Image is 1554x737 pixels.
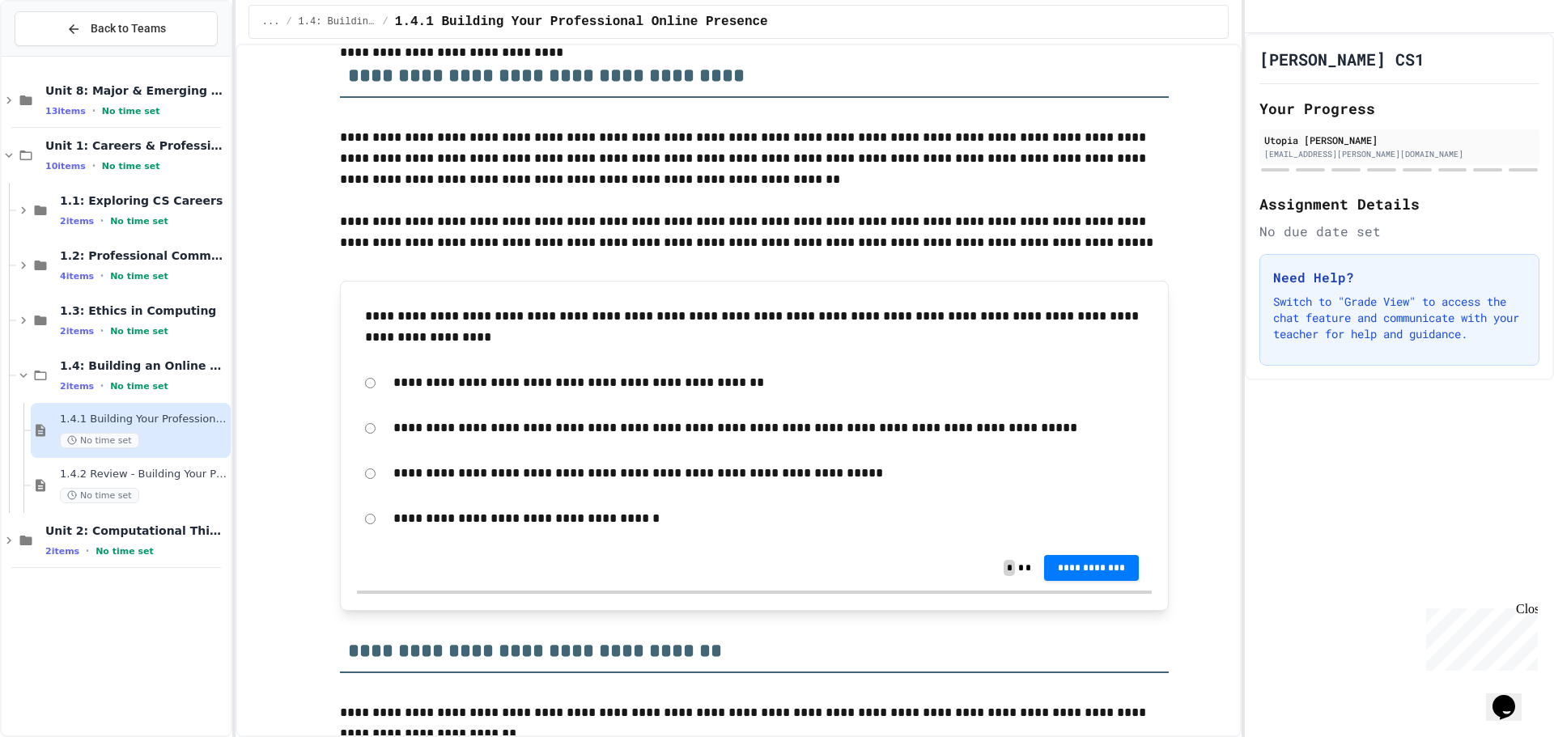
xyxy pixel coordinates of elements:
span: 2 items [60,381,94,392]
span: 13 items [45,106,86,116]
span: • [100,214,104,227]
h2: Your Progress [1259,97,1539,120]
span: 2 items [60,326,94,337]
span: 1.4: Building an Online Presence [299,15,376,28]
span: 1.4.1 Building Your Professional Online Presence [60,413,227,426]
span: 1.2: Professional Communication [60,248,227,263]
div: [EMAIL_ADDRESS][PERSON_NAME][DOMAIN_NAME] [1264,148,1535,160]
span: 1.3: Ethics in Computing [60,303,227,318]
h3: Need Help? [1273,268,1526,287]
p: Switch to "Grade View" to access the chat feature and communicate with your teacher for help and ... [1273,294,1526,342]
h1: [PERSON_NAME] CS1 [1259,48,1424,70]
span: No time set [60,433,139,448]
span: No time set [102,106,160,116]
span: No time set [110,271,168,282]
iframe: chat widget [1486,672,1538,721]
span: • [86,544,89,557]
span: No time set [96,546,154,557]
button: Back to Teams [15,11,218,46]
span: Unit 2: Computational Thinking & Problem-Solving [45,523,227,538]
span: Back to Teams [91,20,166,37]
span: 10 items [45,161,86,172]
span: No time set [110,216,168,227]
span: / [286,15,291,28]
span: No time set [110,381,168,392]
div: Chat with us now!Close [6,6,112,103]
span: 2 items [60,216,94,227]
span: 1.4: Building an Online Presence [60,358,227,373]
div: No due date set [1259,222,1539,241]
iframe: chat widget [1420,602,1538,671]
span: No time set [102,161,160,172]
span: 1.4.2 Review - Building Your Professional Online Presence [60,468,227,481]
span: • [100,269,104,282]
span: • [92,104,96,117]
span: 1.1: Exploring CS Careers [60,193,227,208]
span: Unit 1: Careers & Professionalism [45,138,227,153]
span: 1.4.1 Building Your Professional Online Presence [395,12,768,32]
h2: Assignment Details [1259,193,1539,215]
span: No time set [60,488,139,503]
span: • [92,159,96,172]
span: No time set [110,326,168,337]
span: • [100,379,104,392]
div: Utopia [PERSON_NAME] [1264,133,1535,147]
span: 4 items [60,271,94,282]
span: 2 items [45,546,79,557]
span: Unit 8: Major & Emerging Technologies [45,83,227,98]
span: / [383,15,388,28]
span: • [100,324,104,337]
span: ... [262,15,280,28]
